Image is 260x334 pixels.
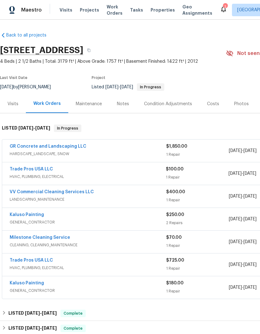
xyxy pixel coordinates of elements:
[10,235,70,240] a: Milestone Cleaning Service
[243,149,257,153] span: [DATE]
[229,216,257,222] span: -
[229,262,257,268] span: -
[229,194,242,199] span: [DATE]
[10,174,166,180] span: HVAC, PLUMBING, ELECTRICAL
[243,194,257,199] span: [DATE]
[105,85,133,89] span: -
[229,148,257,154] span: -
[25,311,40,315] span: [DATE]
[42,326,57,330] span: [DATE]
[18,126,50,130] span: -
[182,4,212,16] span: Geo Assignments
[10,151,166,157] span: HARDSCAPE_LANDSCAPE, SNOW
[166,243,229,249] div: 1 Repair
[166,197,229,203] div: 1 Repair
[229,284,257,291] span: -
[243,240,257,244] span: [DATE]
[10,242,166,248] span: CLEANING, CLEANING_MAINTENANCE
[55,125,81,131] span: In Progress
[10,213,44,217] a: Kaluso Painting
[130,8,143,12] span: Tasks
[76,101,102,107] div: Maintenance
[42,311,57,315] span: [DATE]
[166,281,184,285] span: $180.00
[105,85,118,89] span: [DATE]
[229,239,257,245] span: -
[60,7,72,13] span: Visits
[92,76,105,80] span: Project
[166,174,228,180] div: 1 Repair
[166,235,182,240] span: $70.00
[243,217,257,221] span: [DATE]
[229,170,256,177] span: -
[137,85,164,89] span: In Progress
[8,310,57,317] h6: LISTED
[10,167,53,171] a: Trade Pros USA LLC
[10,219,166,225] span: GENERAL_CONTRACTOR
[10,281,44,285] a: Kaluso Painting
[61,325,85,332] span: Complete
[166,220,229,226] div: 2 Repairs
[61,310,85,317] span: Complete
[10,196,166,203] span: LANDSCAPING_MAINTENANCE
[166,167,184,171] span: $100.00
[207,101,219,107] div: Costs
[243,171,256,176] span: [DATE]
[229,285,242,290] span: [DATE]
[166,258,184,263] span: $725.00
[10,144,86,149] a: GR Concrete and Landscaping LLC
[18,126,33,130] span: [DATE]
[35,126,50,130] span: [DATE]
[80,7,99,13] span: Projects
[33,101,61,107] div: Work Orders
[8,325,57,332] h6: LISTED
[229,149,242,153] span: [DATE]
[92,85,164,89] span: Listed
[166,265,229,272] div: 1 Repair
[166,190,185,194] span: $400.00
[10,258,53,263] a: Trade Pros USA LLC
[2,125,50,132] h6: LISTED
[120,85,133,89] span: [DATE]
[223,4,227,10] div: 1
[229,193,257,199] span: -
[7,101,18,107] div: Visits
[166,288,229,294] div: 1 Repair
[229,217,242,221] span: [DATE]
[234,101,249,107] div: Photos
[166,213,184,217] span: $250.00
[25,311,57,315] span: -
[10,265,166,271] span: HVAC, PLUMBING, ELECTRICAL
[166,144,187,149] span: $1,850.00
[229,263,242,267] span: [DATE]
[10,190,94,194] a: VV Commercial Cleaning Services LLC
[166,151,229,158] div: 1 Repair
[117,101,129,107] div: Notes
[151,7,175,13] span: Properties
[229,171,242,176] span: [DATE]
[229,240,242,244] span: [DATE]
[144,101,192,107] div: Condition Adjustments
[83,45,94,56] button: Copy Address
[21,7,42,13] span: Maestro
[243,263,257,267] span: [DATE]
[107,4,123,16] span: Work Orders
[25,326,40,330] span: [DATE]
[25,326,57,330] span: -
[10,287,166,294] span: GENERAL_CONTRACTOR
[243,285,257,290] span: [DATE]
